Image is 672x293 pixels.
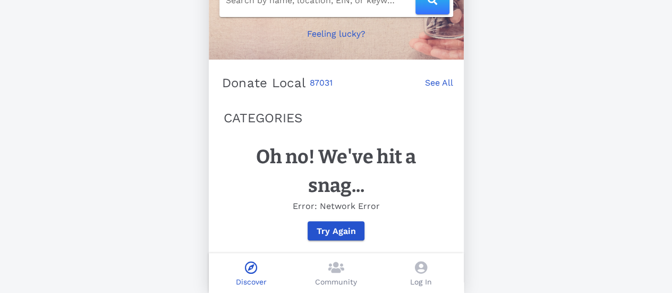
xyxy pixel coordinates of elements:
[425,77,453,100] a: See All
[222,74,306,91] p: Donate Local
[307,28,365,40] p: Feeling lucky?
[308,221,364,240] button: Try Again
[310,77,333,100] a: 87031
[224,108,449,128] p: CATEGORIES
[230,143,443,200] h1: Oh no! We've hit a snag...
[410,277,432,288] p: Log In
[315,277,357,288] p: Community
[236,277,267,288] p: Discover
[230,200,443,213] p: Error: Network Error
[316,226,356,236] span: Try Again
